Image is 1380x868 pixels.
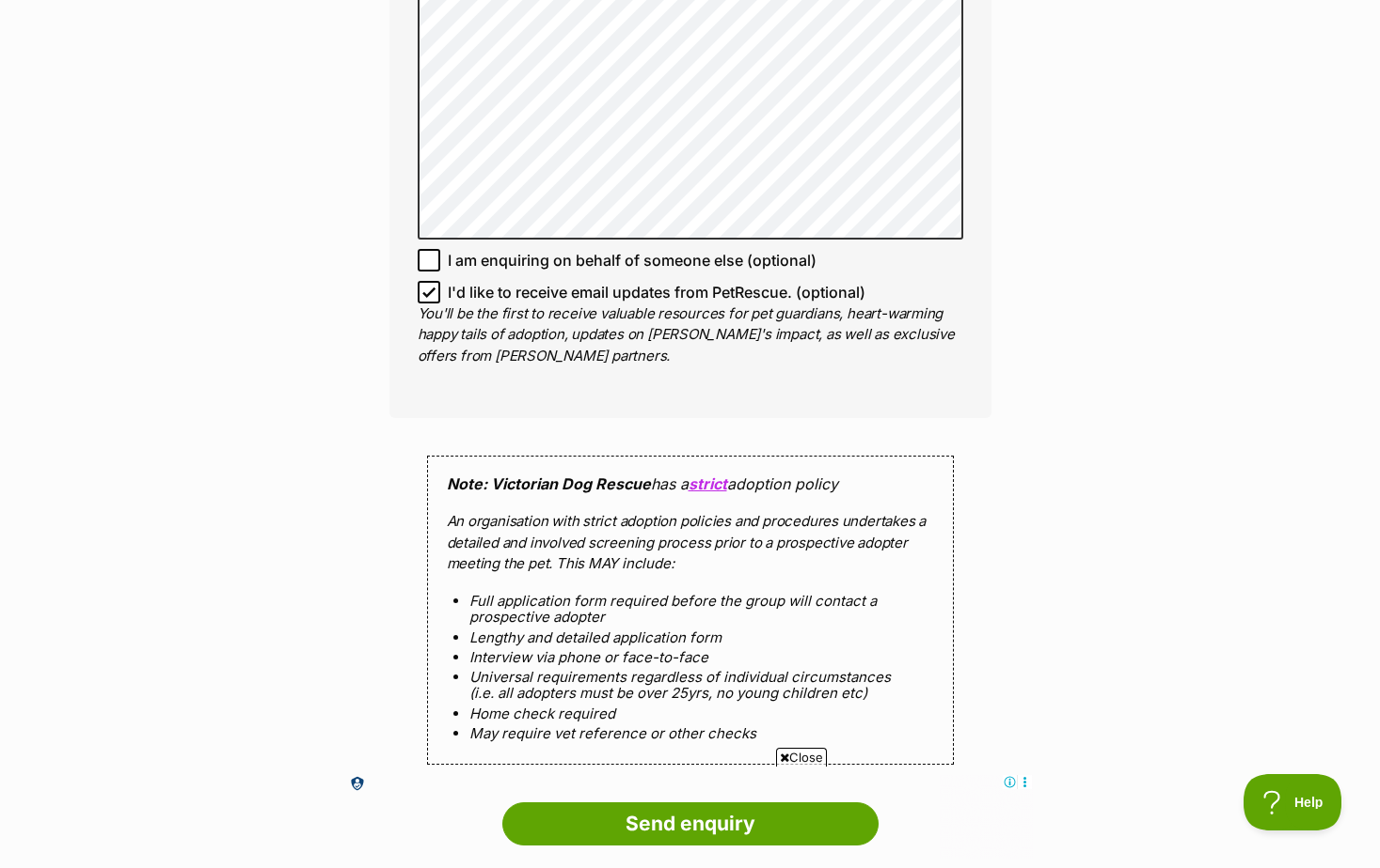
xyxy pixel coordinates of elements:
span: I'd like to receive email updates from PetRescue. (optional) [448,281,865,303]
li: Full application form required before the group will contact a prospective adopter [469,593,912,626]
li: May require vet reference or other checks [469,725,912,741]
p: An organisation with strict adoption policies and procedures undertakes a detailed and involved s... [447,511,934,575]
li: Universal requirements regardless of individual circumstances (i.e. all adopters must be over 25y... [469,669,912,702]
a: strict [689,474,727,493]
span: Close [776,748,827,767]
iframe: Help Scout Beacon - Open [1244,774,1342,830]
span: I am enquiring on behalf of someone else (optional) [448,249,817,271]
strong: Note: Victorian Dog Rescue [447,474,651,493]
li: Interview via phone or face-to-face [469,649,912,665]
div: has a adoption policy [427,456,954,765]
iframe: Advertisement [348,774,1033,859]
li: Home check required [469,705,912,721]
p: You'll be the first to receive valuable resources for pet guardians, heart-warming happy tails of... [418,303,963,367]
li: Lengthy and detailed application form [469,629,912,645]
